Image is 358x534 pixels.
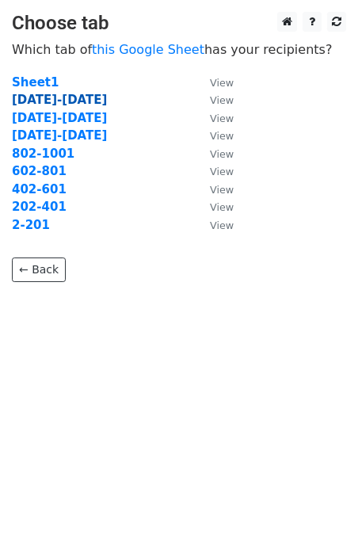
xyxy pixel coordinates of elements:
[12,75,59,90] a: Sheet1
[12,200,67,214] a: 202-401
[12,93,107,107] a: [DATE]-[DATE]
[12,182,67,196] a: 402-601
[12,218,50,232] a: 2-201
[12,257,66,282] a: ← Back
[210,94,234,106] small: View
[12,164,67,178] a: 602-801
[210,113,234,124] small: View
[194,182,234,196] a: View
[194,75,234,90] a: View
[194,218,234,232] a: View
[194,111,234,125] a: View
[12,111,107,125] a: [DATE]-[DATE]
[12,12,346,35] h3: Choose tab
[12,147,74,161] a: 802-1001
[12,41,346,58] p: Which tab of has your recipients?
[210,184,234,196] small: View
[210,201,234,213] small: View
[194,200,234,214] a: View
[194,147,234,161] a: View
[210,219,234,231] small: View
[194,164,234,178] a: View
[210,130,234,142] small: View
[194,128,234,143] a: View
[210,166,234,177] small: View
[194,93,234,107] a: View
[210,148,234,160] small: View
[12,128,107,143] a: [DATE]-[DATE]
[279,458,358,534] iframe: Chat Widget
[92,42,204,57] a: this Google Sheet
[210,77,234,89] small: View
